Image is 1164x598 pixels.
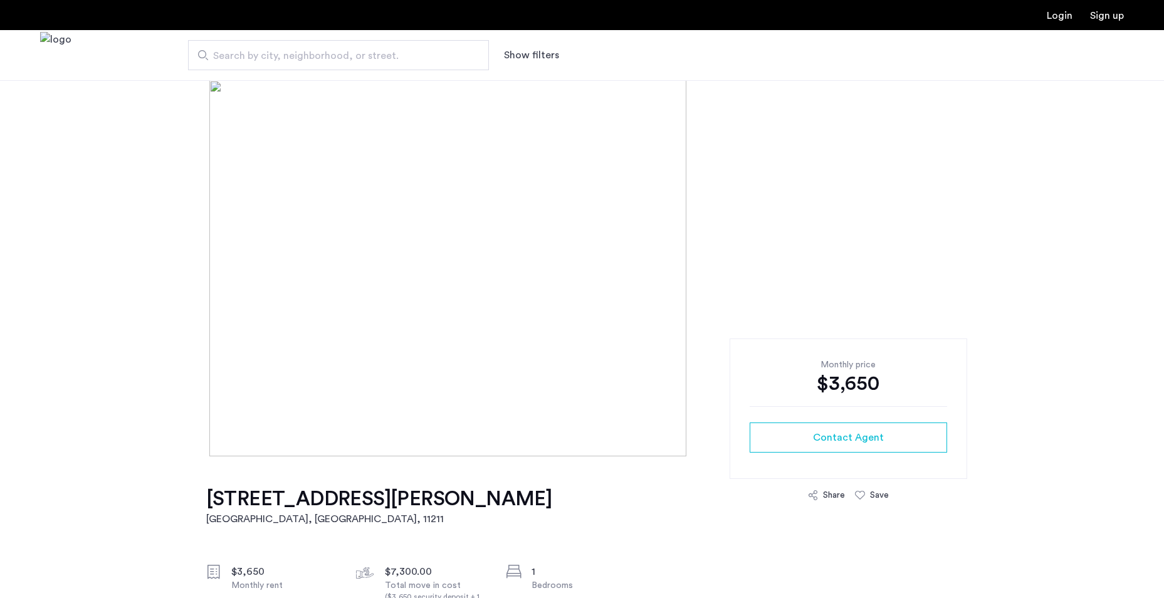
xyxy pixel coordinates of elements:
div: 1 [532,564,637,579]
h2: [GEOGRAPHIC_DATA], [GEOGRAPHIC_DATA] , 11211 [206,511,552,527]
div: Monthly rent [231,579,337,592]
span: Search by city, neighborhood, or street. [213,48,454,63]
a: [STREET_ADDRESS][PERSON_NAME][GEOGRAPHIC_DATA], [GEOGRAPHIC_DATA], 11211 [206,486,552,527]
button: Show or hide filters [504,48,559,63]
div: Monthly price [750,359,947,371]
h1: [STREET_ADDRESS][PERSON_NAME] [206,486,552,511]
span: Contact Agent [813,430,884,445]
input: Apartment Search [188,40,489,70]
a: Cazamio Logo [40,32,71,79]
div: Save [870,489,889,501]
div: $3,650 [750,371,947,396]
div: $7,300.00 [385,564,490,579]
a: Login [1047,11,1072,21]
button: button [750,422,947,453]
a: Registration [1090,11,1124,21]
div: Bedrooms [532,579,637,592]
img: [object%20Object] [209,80,954,456]
div: Share [823,489,845,501]
img: logo [40,32,71,79]
div: $3,650 [231,564,337,579]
